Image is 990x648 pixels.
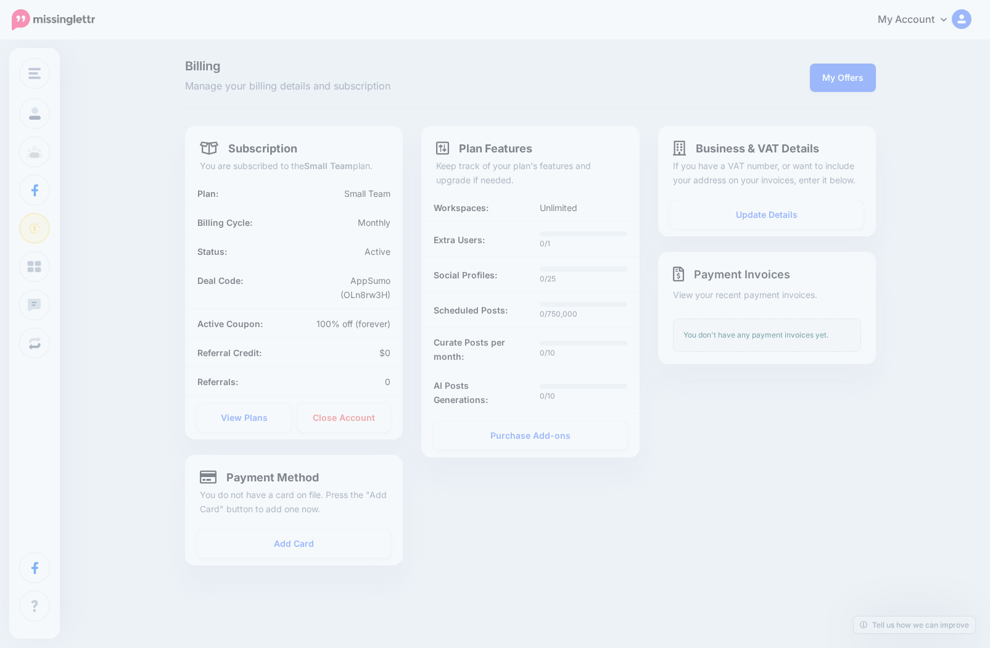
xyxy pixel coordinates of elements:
[197,404,291,432] a: View Plans
[434,233,485,247] b: Extra Users:
[197,530,390,558] a: Add Card
[200,488,388,516] p: You do not have a card on file. Press the "Add Card" button to add one now.
[197,217,252,228] b: Billing Cycle:
[294,273,400,302] div: AppSumo (OLn8rw3H)
[810,64,876,92] a: My Offers
[670,201,864,229] a: Update Details
[294,244,400,259] div: Active
[673,318,861,352] div: You don't have any payment invoices yet.
[673,159,861,187] p: If you have a VAT number, or want to include your address on your invoices, enter it below.
[434,268,497,282] b: Social Profiles:
[434,201,489,215] b: Workspaces:
[200,159,388,173] p: You are subscribed to the plan.
[200,141,297,156] h4: Subscription
[304,160,353,171] b: Small Team
[294,317,400,331] div: 100% off (forever)
[540,308,627,320] p: 0/750,000
[28,68,41,79] img: menu.png
[197,275,243,286] b: Deal Code:
[200,470,319,484] h4: Payment Method
[865,5,971,35] a: My Account
[185,78,640,94] span: Manage your billing details and subscription
[530,201,637,215] div: Unlimited
[673,288,861,302] p: View your recent payment invoices.
[185,60,640,72] span: Billing
[434,422,627,450] a: Purchase Add-ons
[297,404,391,432] a: Close Account
[12,9,95,30] img: Missinglettr
[436,159,624,187] p: Keep track of your plan's features and upgrade if needed.
[197,188,218,199] b: Plan:
[540,273,627,285] p: 0/25
[540,238,627,250] p: 0/1
[436,141,532,156] h4: Plan Features
[197,376,238,387] b: Referrals:
[434,335,521,363] b: Curate Posts per month:
[673,267,861,281] h4: Payment Invoices
[197,246,227,257] b: Status:
[540,390,627,402] p: 0/10
[294,346,400,360] div: $0
[854,617,975,633] a: Tell us how we can improve
[434,303,508,317] b: Scheduled Posts:
[385,376,390,387] span: 0
[258,186,400,201] div: Small Team
[673,141,819,156] h4: Business & VAT Details
[197,318,263,329] b: Active Coupon:
[294,215,400,230] div: Monthly
[434,378,521,407] b: AI Posts Generations:
[197,347,262,358] b: Referral Credit:
[540,347,627,359] p: 0/10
